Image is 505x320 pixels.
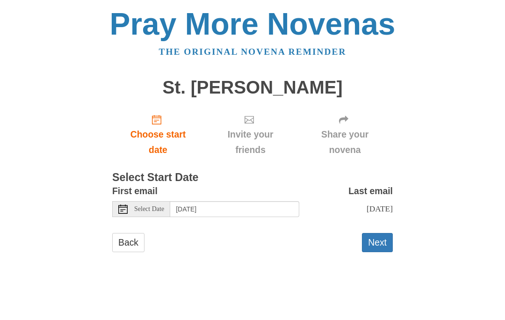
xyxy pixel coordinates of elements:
button: Next [362,233,393,252]
span: Choose start date [122,127,195,158]
span: Select Date [134,206,164,212]
span: Share your novena [306,127,383,158]
label: Last email [348,183,393,199]
span: [DATE] [367,204,393,213]
a: Pray More Novenas [110,7,396,41]
a: Back [112,233,144,252]
label: First email [112,183,158,199]
div: Click "Next" to confirm your start date first. [204,107,297,162]
span: Invite your friends [213,127,288,158]
div: Click "Next" to confirm your start date first. [297,107,393,162]
h1: St. [PERSON_NAME] [112,78,393,98]
a: The original novena reminder [159,47,346,57]
h3: Select Start Date [112,172,393,184]
a: Choose start date [112,107,204,162]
